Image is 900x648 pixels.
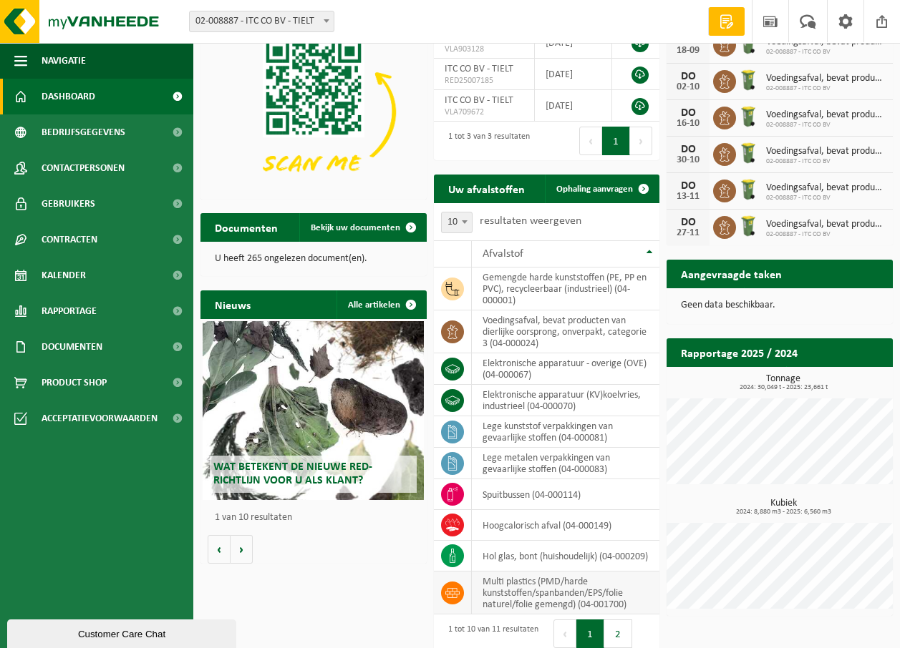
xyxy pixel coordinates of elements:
td: lege kunststof verpakkingen van gevaarlijke stoffen (04-000081) [472,416,660,448]
td: hoogcalorisch afval (04-000149) [472,510,660,541]
td: elektronische apparatuur - overige (OVE) (04-000067) [472,353,660,385]
div: DO [674,144,702,155]
span: VLA709672 [445,107,524,118]
span: 2024: 30,049 t - 2025: 23,661 t [674,384,893,391]
img: WB-0140-HPE-GN-50 [736,214,760,238]
span: 02-008887 - ITC CO BV - TIELT [190,11,334,31]
button: 1 [602,127,630,155]
span: 02-008887 - ITC CO BV [766,157,886,166]
h2: Documenten [200,213,292,241]
label: resultaten weergeven [480,215,581,227]
button: 1 [576,619,604,648]
div: 13-11 [674,192,702,202]
img: WB-0140-HPE-GN-50 [736,68,760,92]
td: elektronische apparatuur (KV)koelvries, industrieel (04-000070) [472,385,660,416]
span: Dashboard [42,79,95,114]
h2: Uw afvalstoffen [434,175,539,202]
span: 02-008887 - ITC CO BV - TIELT [189,11,334,32]
td: hol glas, bont (huishoudelijk) (04-000209) [472,541,660,571]
div: DO [674,107,702,119]
span: Voedingsafval, bevat producten van dierlijke oorsprong, onverpakt, categorie 3 [766,219,886,230]
button: Previous [553,619,576,648]
img: WB-0140-HPE-GN-50 [736,31,760,56]
button: Previous [579,127,602,155]
span: 2024: 8,880 m3 - 2025: 6,560 m3 [674,509,893,516]
span: Voedingsafval, bevat producten van dierlijke oorsprong, onverpakt, categorie 3 [766,146,886,157]
span: Ophaling aanvragen [556,185,633,194]
td: voedingsafval, bevat producten van dierlijke oorsprong, onverpakt, categorie 3 (04-000024) [472,310,660,353]
h3: Kubiek [674,499,893,516]
h2: Nieuws [200,290,265,318]
td: [DATE] [535,59,612,90]
span: 02-008887 - ITC CO BV [766,194,886,202]
span: Gebruikers [42,186,95,222]
div: 1 tot 3 van 3 resultaten [441,125,530,157]
span: VLA903128 [445,44,524,55]
iframe: chat widget [7,617,239,648]
span: Documenten [42,329,102,365]
td: gemengde harde kunststoffen (PE, PP en PVC), recycleerbaar (industrieel) (04-000001) [472,267,660,310]
span: Voedingsafval, bevat producten van dierlijke oorsprong, onverpakt, categorie 3 [766,109,886,121]
span: Product Shop [42,365,107,401]
span: 02-008887 - ITC CO BV [766,230,886,239]
span: Voedingsafval, bevat producten van dierlijke oorsprong, onverpakt, categorie 3 [766,73,886,84]
span: Afvalstof [483,248,523,260]
span: Navigatie [42,43,86,79]
p: Geen data beschikbaar. [681,300,879,310]
a: Wat betekent de nieuwe RED-richtlijn voor u als klant? [203,321,424,500]
h2: Aangevraagde taken [667,260,796,288]
img: WB-0140-HPE-GN-50 [736,141,760,165]
div: DO [674,180,702,192]
span: ITC CO BV - TIELT [445,64,513,74]
td: lege metalen verpakkingen van gevaarlijke stoffen (04-000083) [472,448,660,479]
p: 1 van 10 resultaten [215,513,420,523]
span: 10 [442,212,472,232]
h3: Tonnage [674,374,893,391]
div: DO [674,71,702,82]
button: Next [630,127,652,155]
a: Bekijk rapportage [786,366,891,395]
h2: Rapportage 2025 / 2024 [667,338,812,366]
div: 16-10 [674,119,702,129]
img: Download de VHEPlus App [200,27,427,197]
span: Kalender [42,257,86,293]
span: Rapportage [42,293,97,329]
td: multi plastics (PMD/harde kunststoffen/spanbanden/EPS/folie naturel/folie gemengd) (04-001700) [472,571,660,614]
button: Volgende [231,535,253,564]
div: 27-11 [674,228,702,238]
span: Contactpersonen [42,150,125,186]
div: DO [674,217,702,228]
span: 02-008887 - ITC CO BV [766,48,886,57]
span: 02-008887 - ITC CO BV [766,84,886,93]
a: Bekijk uw documenten [299,213,425,242]
td: [DATE] [535,90,612,122]
span: RED25007185 [445,75,524,87]
button: 2 [604,619,632,648]
span: Contracten [42,222,97,257]
span: Bedrijfsgegevens [42,114,125,150]
span: Voedingsafval, bevat producten van dierlijke oorsprong, onverpakt, categorie 3 [766,182,886,194]
span: 02-008887 - ITC CO BV [766,121,886,129]
img: WB-0140-HPE-GN-50 [736,104,760,129]
span: ITC CO BV - TIELT [445,95,513,106]
p: U heeft 265 ongelezen document(en). [215,254,412,264]
a: Ophaling aanvragen [545,175,658,203]
div: 18-09 [674,46,702,56]
a: Alle artikelen [337,290,425,319]
button: Vorige [208,535,231,564]
span: Wat betekent de nieuwe RED-richtlijn voor u als klant? [213,461,372,486]
span: Acceptatievoorwaarden [42,401,158,436]
td: spuitbussen (04-000114) [472,479,660,510]
img: WB-0140-HPE-GN-50 [736,177,760,202]
span: 10 [441,212,473,233]
span: Bekijk uw documenten [311,223,400,232]
div: 02-10 [674,82,702,92]
div: 30-10 [674,155,702,165]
